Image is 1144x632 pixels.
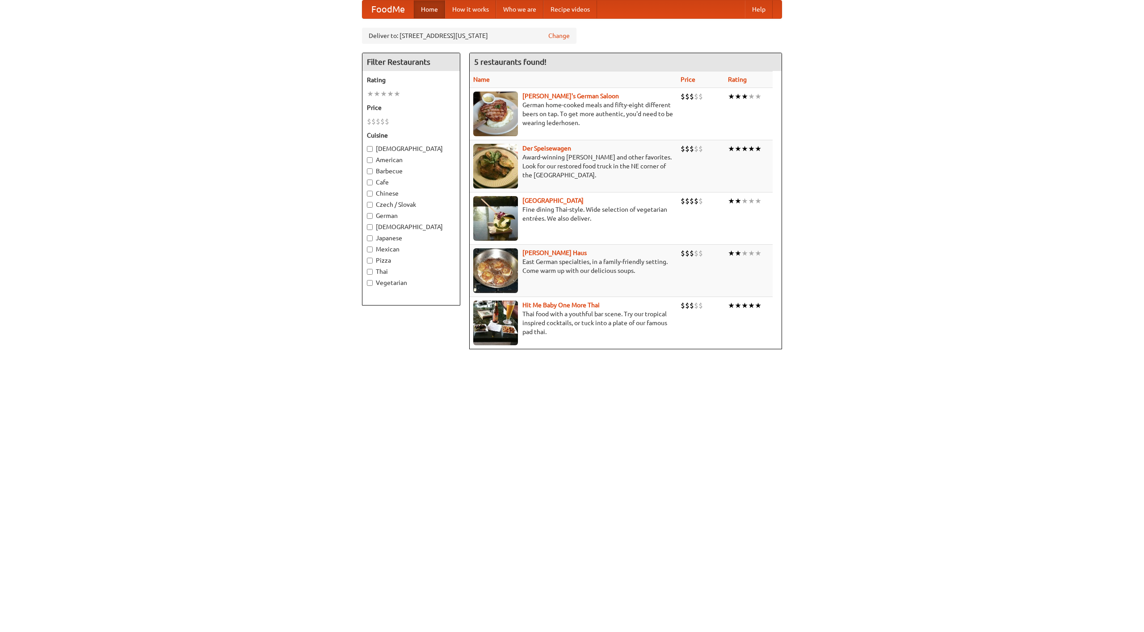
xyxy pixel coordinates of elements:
li: ★ [755,301,761,310]
a: Rating [728,76,747,83]
p: German home-cooked meals and fifty-eight different beers on tap. To get more authentic, you'd nee... [473,100,673,127]
img: speisewagen.jpg [473,144,518,188]
li: ★ [755,248,761,258]
li: $ [685,92,690,101]
li: ★ [741,248,748,258]
p: Fine dining Thai-style. Wide selection of vegetarian entrées. We also deliver. [473,205,673,223]
input: American [367,157,373,163]
h4: Filter Restaurants [362,53,460,71]
li: ★ [374,89,380,99]
li: $ [690,144,694,154]
li: ★ [728,144,735,154]
li: ★ [735,92,741,101]
li: ★ [728,196,735,206]
label: Vegetarian [367,278,455,287]
li: ★ [741,196,748,206]
li: $ [698,196,703,206]
a: Name [473,76,490,83]
img: satay.jpg [473,196,518,241]
li: ★ [394,89,400,99]
input: [DEMOGRAPHIC_DATA] [367,146,373,152]
li: ★ [755,196,761,206]
p: East German specialties, in a family-friendly setting. Come warm up with our delicious soups. [473,257,673,275]
label: Pizza [367,256,455,265]
ng-pluralize: 5 restaurants found! [474,58,547,66]
div: Deliver to: [STREET_ADDRESS][US_STATE] [362,28,576,44]
input: Cafe [367,180,373,185]
li: $ [690,92,694,101]
a: [PERSON_NAME] Haus [522,249,587,256]
li: $ [698,144,703,154]
li: ★ [755,144,761,154]
a: Recipe videos [543,0,597,18]
a: Hit Me Baby One More Thai [522,301,600,309]
li: $ [685,144,690,154]
li: ★ [755,92,761,101]
label: Mexican [367,245,455,254]
li: ★ [748,144,755,154]
input: [DEMOGRAPHIC_DATA] [367,224,373,230]
input: Japanese [367,235,373,241]
li: ★ [735,301,741,310]
p: Thai food with a youthful bar scene. Try our tropical inspired cocktails, or tuck into a plate of... [473,310,673,336]
li: $ [685,248,690,258]
li: ★ [748,92,755,101]
li: ★ [728,301,735,310]
a: FoodMe [362,0,414,18]
li: $ [685,301,690,310]
label: Czech / Slovak [367,200,455,209]
a: Who we are [496,0,543,18]
li: $ [380,117,385,126]
li: $ [376,117,380,126]
li: $ [694,248,698,258]
li: $ [698,248,703,258]
label: Chinese [367,189,455,198]
label: [DEMOGRAPHIC_DATA] [367,144,455,153]
label: American [367,155,455,164]
img: babythai.jpg [473,301,518,345]
input: Czech / Slovak [367,202,373,208]
input: Thai [367,269,373,275]
li: $ [694,92,698,101]
li: $ [385,117,389,126]
label: Barbecue [367,167,455,176]
a: Home [414,0,445,18]
li: $ [681,196,685,206]
li: $ [681,301,685,310]
input: Vegetarian [367,280,373,286]
label: Japanese [367,234,455,243]
h5: Rating [367,75,455,84]
li: ★ [741,301,748,310]
li: $ [698,301,703,310]
h5: Cuisine [367,131,455,140]
input: Mexican [367,247,373,252]
input: German [367,213,373,219]
li: $ [681,248,685,258]
li: ★ [367,89,374,99]
li: $ [685,196,690,206]
li: $ [694,196,698,206]
img: kohlhaus.jpg [473,248,518,293]
label: German [367,211,455,220]
b: Der Speisewagen [522,145,571,152]
label: Thai [367,267,455,276]
a: [GEOGRAPHIC_DATA] [522,197,584,204]
a: [PERSON_NAME]'s German Saloon [522,92,619,100]
li: ★ [735,196,741,206]
li: $ [694,301,698,310]
li: $ [681,144,685,154]
li: $ [694,144,698,154]
h5: Price [367,103,455,112]
p: Award-winning [PERSON_NAME] and other favorites. Look for our restored food truck in the NE corne... [473,153,673,180]
li: $ [690,301,694,310]
li: $ [698,92,703,101]
label: [DEMOGRAPHIC_DATA] [367,222,455,231]
label: Cafe [367,178,455,187]
li: ★ [748,248,755,258]
li: $ [367,117,371,126]
li: $ [690,248,694,258]
li: ★ [728,92,735,101]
